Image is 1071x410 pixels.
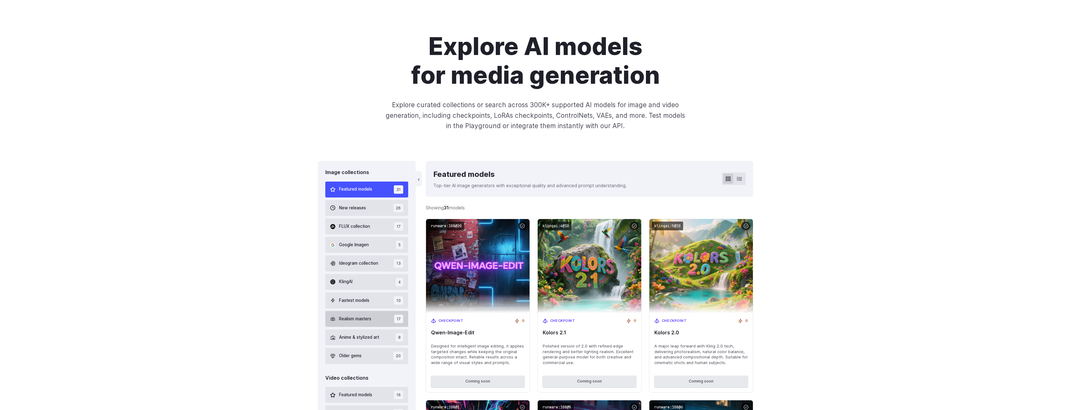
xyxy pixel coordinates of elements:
[339,205,366,212] span: New releases
[325,374,408,382] div: Video collections
[654,330,748,336] span: Kolors 2.0
[634,318,636,324] span: 0
[361,32,710,90] h1: Explore AI models for media generation
[393,204,403,212] span: 26
[339,334,379,341] span: Anime & stylized art
[396,241,403,249] span: 5
[325,348,408,364] button: Older gems 20
[745,318,748,324] span: 0
[325,387,408,403] button: Featured models 16
[394,259,403,267] span: 13
[339,186,372,193] span: Featured models
[325,274,408,290] button: KlingAI 4
[550,318,575,324] span: Checkpoint
[325,292,408,308] button: Fastest models 10
[431,343,525,366] span: Designed for intelligent image editing, it applies targeted changes while keeping the original co...
[394,222,403,231] span: 17
[649,219,753,313] img: Kolors 2.0
[429,222,464,231] code: runware:108@20
[339,223,370,230] span: FLUX collection
[339,242,369,248] span: Google Imagen
[431,376,525,387] button: Coming soon
[339,352,362,359] span: Older gems
[543,330,636,336] span: Kolors 2.1
[652,222,683,231] code: klingai:5@10
[394,391,403,399] span: 16
[394,185,403,194] span: 31
[416,171,422,186] button: ‹
[325,182,408,197] button: Featured models 31
[339,278,353,285] span: KlingAI
[444,205,449,210] strong: 31
[426,219,530,313] img: Qwen‑Image‑Edit
[654,376,748,387] button: Coming soon
[325,311,408,327] button: Realism masters 17
[325,329,408,345] button: Anime & stylized art 8
[543,376,636,387] button: Coming soon
[662,318,687,324] span: Checkpoint
[431,330,525,336] span: Qwen‑Image‑Edit
[325,255,408,271] button: Ideogram collection 13
[394,296,403,305] span: 10
[325,200,408,216] button: New releases 26
[433,182,627,189] p: Top-tier AI image generators with exceptional quality and advanced prompt understanding.
[339,260,378,267] span: Ideogram collection
[439,318,464,324] span: Checkpoint
[433,168,627,180] div: Featured models
[538,219,641,313] img: Kolors 2.1
[654,343,748,366] span: A major leap forward with Kling 2.0 tech, delivering photorealism, natural color balance, and adv...
[543,343,636,366] span: Polished version of 2.0 with refined edge rendering and better lighting realism. Excellent genera...
[383,100,688,131] p: Explore curated collections or search across 300K+ supported AI models for image and video genera...
[396,333,403,342] span: 8
[339,297,369,304] span: Fastest models
[325,218,408,234] button: FLUX collection 17
[325,168,408,177] div: Image collections
[522,318,525,324] span: 0
[393,352,403,360] span: 20
[426,204,465,211] div: Showing models
[396,278,403,286] span: 4
[540,222,571,231] code: klingai:4@10
[339,316,371,322] span: Realism masters
[325,237,408,253] button: Google Imagen 5
[394,315,403,323] span: 17
[339,392,372,398] span: Featured models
